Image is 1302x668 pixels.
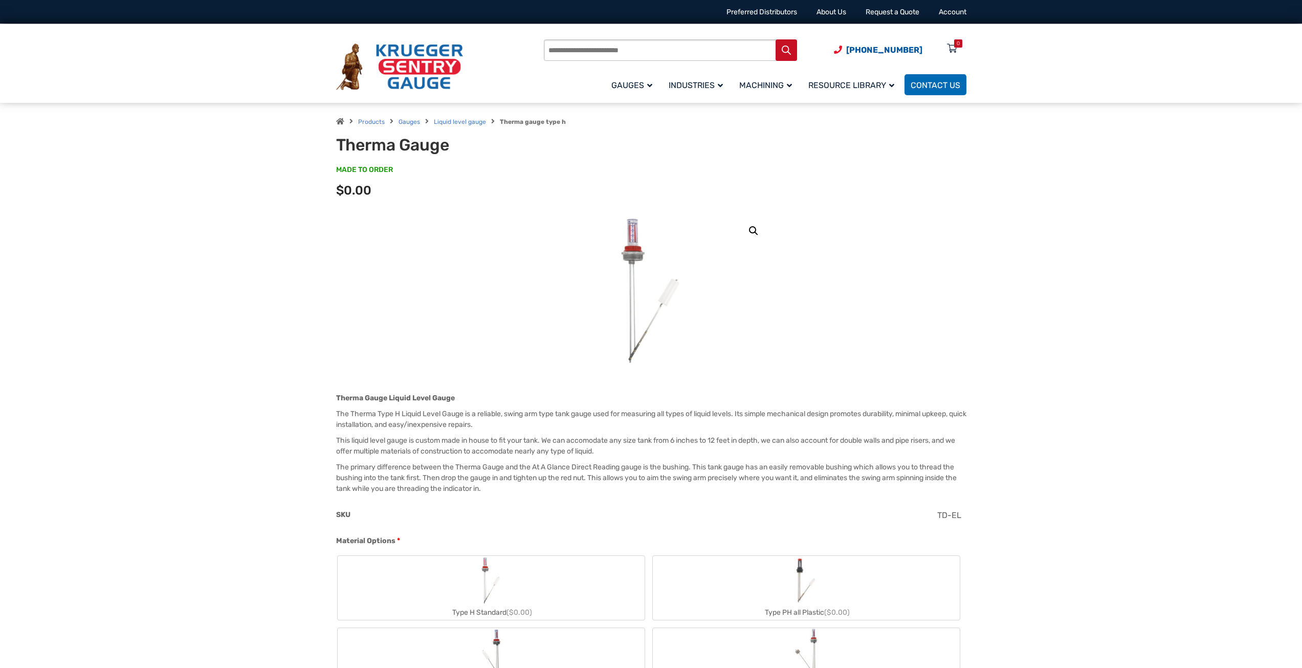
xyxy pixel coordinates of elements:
span: TD-EL [937,510,961,520]
span: Machining [739,80,792,90]
span: Resource Library [808,80,894,90]
a: Industries [663,73,733,97]
label: Type H Standard [338,556,645,620]
a: About Us [816,8,846,16]
a: Contact Us [904,74,966,95]
a: View full-screen image gallery [744,222,763,240]
p: The primary difference between the Therma Gauge and the At A Glance Direct Reading gauge is the b... [336,462,966,494]
a: Gauges [399,118,420,125]
span: Gauges [611,80,652,90]
a: Liquid level gauge [434,118,486,125]
p: This liquid level gauge is custom made in house to fit your tank. We can accomodate any size tank... [336,435,966,457]
img: Krueger Sentry Gauge [336,44,463,91]
span: $0.00 [336,183,371,198]
span: ($0.00) [824,608,850,617]
span: SKU [336,510,350,519]
abbr: required [397,535,400,546]
div: Type PH all Plastic [653,605,960,620]
a: Resource Library [802,73,904,97]
label: Type PH all Plastic [653,556,960,620]
a: Account [939,8,966,16]
span: Contact Us [911,80,960,90]
h1: Therma Gauge [336,135,588,155]
a: Preferred Distributors [726,8,797,16]
span: Material Options [336,536,395,545]
div: 0 [957,39,960,48]
p: The Therma Type H Liquid Level Gauge is a reliable, swing arm type tank gauge used for measuring ... [336,408,966,430]
a: Phone Number (920) 434-8860 [834,44,922,56]
strong: Therma gauge type h [500,118,566,125]
span: MADE TO ORDER [336,165,393,175]
span: Industries [669,80,723,90]
span: [PHONE_NUMBER] [846,45,922,55]
a: Gauges [605,73,663,97]
a: Machining [733,73,802,97]
a: Products [358,118,385,125]
div: Type H Standard [338,605,645,620]
span: ($0.00) [506,608,532,617]
strong: Therma Gauge Liquid Level Gauge [336,394,455,402]
a: Request a Quote [866,8,919,16]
